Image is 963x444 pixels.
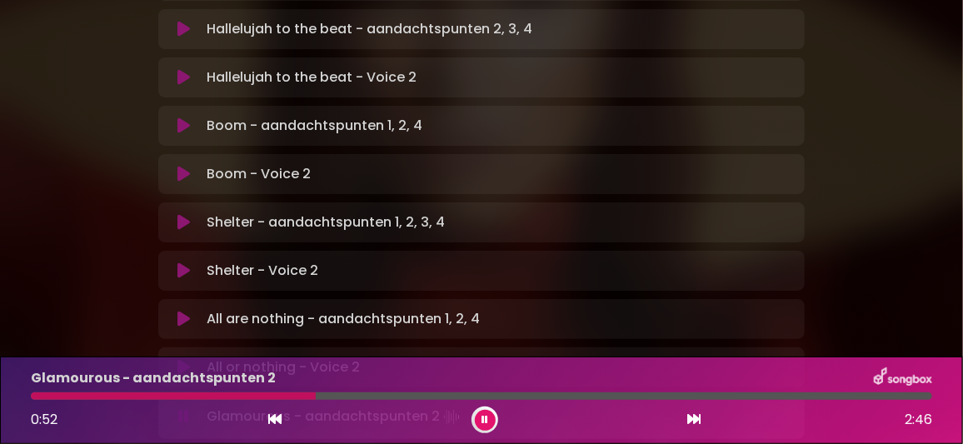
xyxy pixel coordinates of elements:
[31,410,57,429] span: 0:52
[207,309,480,329] p: All are nothing - aandachtspunten 1, 2, 4
[207,212,445,232] p: Shelter - aandachtspunten 1, 2, 3, 4
[905,410,932,430] span: 2:46
[207,261,318,281] p: Shelter - Voice 2
[874,367,932,389] img: songbox-logo-white.png
[207,116,422,136] p: Boom - aandachtspunten 1, 2, 4
[207,19,532,39] p: Hallelujah to the beat - aandachtspunten 2, 3, 4
[207,67,417,87] p: Hallelujah to the beat - Voice 2
[31,368,276,388] p: Glamourous - aandachtspunten 2
[207,164,311,184] p: Boom - Voice 2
